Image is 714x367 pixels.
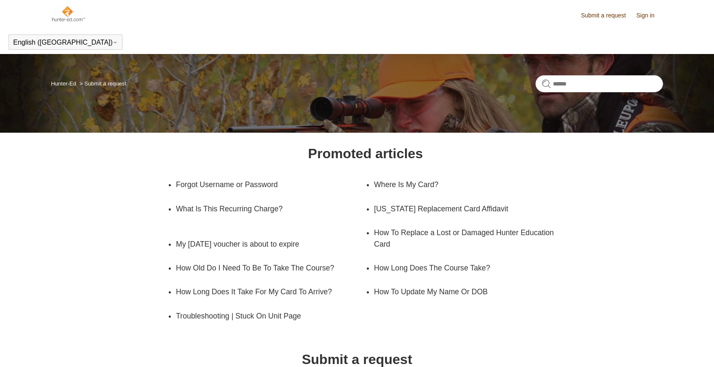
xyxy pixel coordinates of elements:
button: English ([GEOGRAPHIC_DATA]) [13,39,118,46]
a: Forgot Username or Password [176,173,353,196]
a: What Is This Recurring Charge? [176,197,365,221]
a: How To Update My Name Or DOB [374,280,551,304]
a: How Long Does The Course Take? [374,256,551,280]
img: Hunter-Ed Help Center home page [51,5,85,22]
a: How To Replace a Lost or Damaged Hunter Education Card [374,221,564,256]
a: Where Is My Card? [374,173,551,196]
a: How Long Does It Take For My Card To Arrive? [176,280,365,304]
a: How Old Do I Need To Be To Take The Course? [176,256,353,280]
a: Troubleshooting | Stuck On Unit Page [176,304,353,328]
h1: Promoted articles [308,143,423,164]
li: Hunter-Ed [51,80,78,87]
a: Submit a request [581,11,635,20]
a: Hunter-Ed [51,80,76,87]
a: [US_STATE] Replacement Card Affidavit [374,197,551,221]
a: My [DATE] voucher is about to expire [176,232,353,256]
a: Sign in [636,11,663,20]
li: Submit a request [78,80,126,87]
input: Search [535,75,663,92]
